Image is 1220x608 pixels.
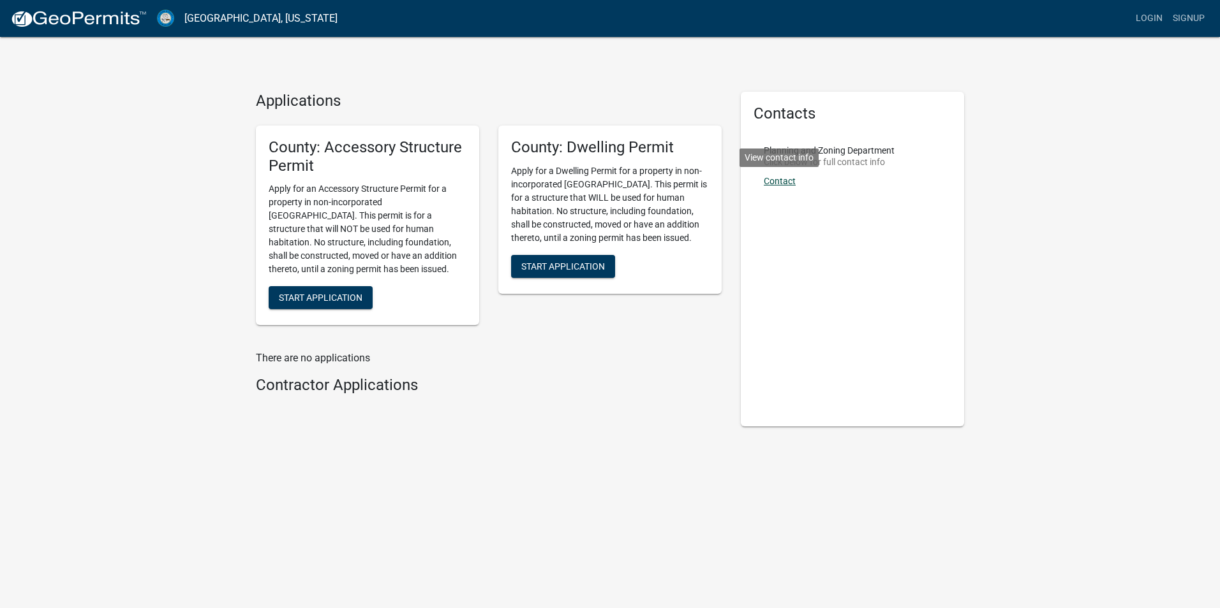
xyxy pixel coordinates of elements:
[1131,6,1168,31] a: Login
[511,164,709,245] p: Apply for a Dwelling Permit for a property in non-incorporated [GEOGRAPHIC_DATA]. This permit is ...
[256,351,722,366] p: There are no applications
[511,255,615,278] button: Start Application
[269,286,373,309] button: Start Application
[269,182,466,276] p: Apply for an Accessory Structure Permit for a property in non-incorporated [GEOGRAPHIC_DATA]. Thi...
[754,105,951,123] h5: Contacts
[764,146,895,155] p: Planning and Zoning Department
[184,8,338,29] a: [GEOGRAPHIC_DATA], [US_STATE]
[521,261,605,271] span: Start Application
[269,138,466,175] h5: County: Accessory Structure Permit
[256,376,722,394] h4: Contractor Applications
[1168,6,1210,31] a: Signup
[279,293,362,303] span: Start Application
[157,10,174,27] img: Custer County, Colorado
[764,157,895,166] p: Click below for full contact info
[764,176,796,186] a: Contact
[256,376,722,400] wm-workflow-list-section: Contractor Applications
[256,92,722,335] wm-workflow-list-section: Applications
[511,138,709,157] h5: County: Dwelling Permit
[256,92,722,110] h4: Applications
